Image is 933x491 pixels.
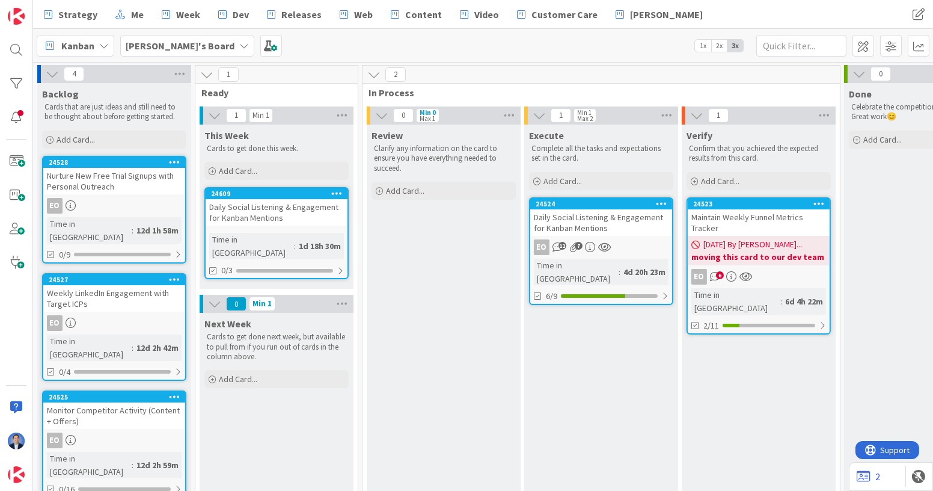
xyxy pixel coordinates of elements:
[708,108,729,123] span: 1
[204,129,249,141] span: This Week
[43,274,185,285] div: 24527
[47,217,132,244] div: Time in [GEOGRAPHIC_DATA]
[374,144,513,173] p: Clarify any information on the card to ensure you have everything needed to succeed.
[385,67,406,82] span: 2
[204,187,349,279] a: 24609Daily Social Listening & Engagement for Kanban MentionsTime in [GEOGRAPHIC_DATA]:1d 18h 30m0/3
[536,200,672,208] div: 24524
[543,176,582,187] span: Add Card...
[233,7,249,22] span: Dev
[687,197,831,335] a: 24523Maintain Weekly Funnel Metrics Tracker[DATE] By [PERSON_NAME]...moving this card to our dev ...
[551,108,571,123] span: 1
[474,7,499,22] span: Video
[756,35,846,57] input: Quick Filter...
[372,129,403,141] span: Review
[691,288,780,315] div: Time in [GEOGRAPHIC_DATA]
[530,239,672,255] div: EO
[201,87,343,99] span: Ready
[354,7,373,22] span: Web
[701,176,739,187] span: Add Card...
[8,433,25,449] img: DP
[206,188,347,226] div: 24609Daily Social Listening & Engagement for Kanban Mentions
[630,7,703,22] span: [PERSON_NAME]
[132,459,133,472] span: :
[530,209,672,236] div: Daily Social Listening & Engagement for Kanban Mentions
[43,274,185,312] div: 24527Weekly LinkedIn Engagement with Target ICPs
[332,4,380,25] a: Web
[575,242,583,250] span: 7
[727,40,744,52] span: 3x
[57,134,95,145] span: Add Card...
[61,39,94,53] span: Kanban
[534,259,619,285] div: Time in [GEOGRAPHIC_DATA]
[226,297,246,311] span: 0
[209,233,294,259] div: Time in [GEOGRAPHIC_DATA]
[510,4,605,25] a: Customer Care
[47,452,132,478] div: Time in [GEOGRAPHIC_DATA]
[42,156,186,264] a: 24528Nurture New Free Trial Signups with Personal OutreachEOTime in [GEOGRAPHIC_DATA]:12d 1h 58m0/9
[219,165,257,176] span: Add Card...
[687,129,712,141] span: Verify
[887,111,896,122] span: 😊
[608,4,710,25] a: [PERSON_NAME]
[207,144,346,153] p: Cards to get done this week.
[369,87,825,99] span: In Process
[43,168,185,194] div: Nurture New Free Trial Signups with Personal Outreach
[688,269,830,285] div: EO
[296,239,344,253] div: 1d 18h 30m
[530,199,672,209] div: 24524
[43,392,185,429] div: 24525Monitor Competitor Activity (Content + Offers)
[716,271,724,279] span: 6
[393,108,414,123] span: 0
[207,332,346,362] p: Cards to get done next week, but available to pull from if you run out of cards in the column above.
[780,295,782,308] span: :
[211,4,256,25] a: Dev
[47,433,63,448] div: EO
[252,301,272,307] div: Min 1
[219,374,257,384] span: Add Card...
[206,188,347,199] div: 24609
[453,4,506,25] a: Video
[49,276,185,284] div: 24527
[43,433,185,448] div: EO
[64,67,84,81] span: 4
[58,7,97,22] span: Strategy
[577,110,592,116] div: Min 1
[870,67,891,81] span: 0
[133,224,182,237] div: 12d 1h 58m
[43,315,185,331] div: EO
[8,466,25,483] img: avatar
[42,88,79,100] span: Backlog
[857,469,880,484] a: 2
[386,185,424,196] span: Add Card...
[849,88,872,100] span: Done
[49,158,185,167] div: 24528
[221,264,233,277] span: 0/3
[703,238,802,251] span: [DATE] By [PERSON_NAME]...
[59,366,70,378] span: 0/4
[43,157,185,168] div: 24528
[693,200,830,208] div: 24523
[420,110,436,116] div: Min 0
[294,239,296,253] span: :
[695,40,711,52] span: 1x
[619,265,620,279] span: :
[133,341,182,354] div: 12d 2h 42m
[691,269,707,285] div: EO
[226,108,246,123] span: 1
[531,144,671,164] p: Complete all the tasks and expectations set in the card.
[534,239,549,255] div: EO
[711,40,727,52] span: 2x
[42,273,186,381] a: 24527Weekly LinkedIn Engagement with Target ICPsEOTime in [GEOGRAPHIC_DATA]:12d 2h 42m0/4
[703,320,719,332] span: 2/11
[47,198,63,214] div: EO
[530,199,672,236] div: 24524Daily Social Listening & Engagement for Kanban Mentions
[688,209,830,236] div: Maintain Weekly Funnel Metrics Tracker
[405,7,442,22] span: Content
[782,295,826,308] div: 6d 4h 22m
[43,403,185,429] div: Monitor Competitor Activity (Content + Offers)
[211,190,347,198] div: 24609
[131,7,144,22] span: Me
[691,251,826,263] b: moving this card to our dev team
[620,265,668,279] div: 4d 20h 23m
[206,199,347,226] div: Daily Social Listening & Engagement for Kanban Mentions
